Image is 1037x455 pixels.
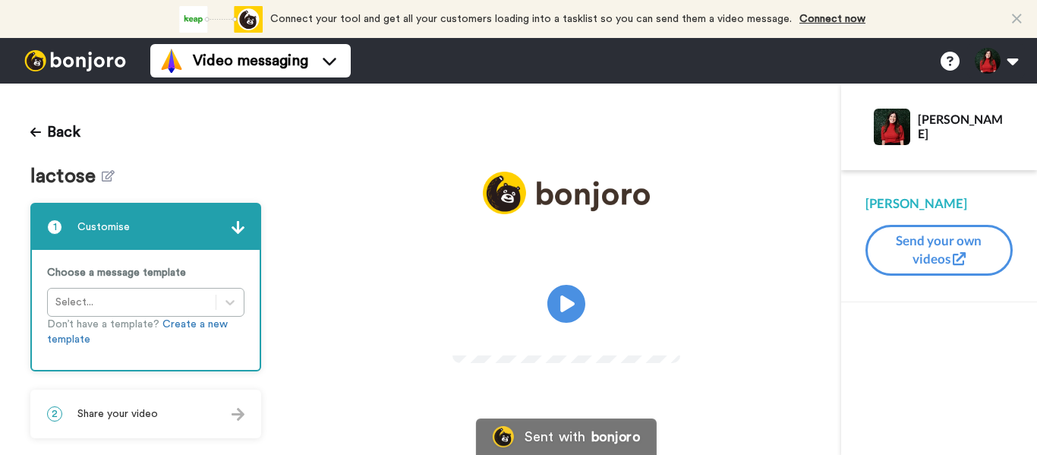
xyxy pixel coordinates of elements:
[865,225,1013,276] button: Send your own videos
[483,172,650,215] img: logo_full.png
[18,50,132,71] img: bj-logo-header-white.svg
[47,317,244,347] p: Don’t have a template?
[865,194,1013,213] div: [PERSON_NAME]
[30,114,80,150] button: Back
[232,221,244,234] img: arrow.svg
[30,166,102,188] span: lactose
[525,430,585,444] div: Sent with
[651,327,667,343] img: Full screen
[47,406,62,422] span: 2
[179,6,263,33] div: animation
[77,220,130,235] span: Customise
[476,419,657,455] a: Bonjoro LogoSent withbonjoro
[47,319,228,345] a: Create a new template
[874,109,910,145] img: Profile Image
[47,265,244,280] p: Choose a message template
[493,426,514,447] img: Bonjoro Logo
[232,408,244,421] img: arrow.svg
[47,220,62,235] span: 1
[77,406,158,422] span: Share your video
[591,430,640,444] div: bonjoro
[30,390,261,438] div: 2Share your video
[159,49,184,73] img: vm-color.svg
[799,14,865,24] a: Connect now
[193,50,308,71] span: Video messaging
[270,14,792,24] span: Connect your tool and get all your customers loading into a tasklist so you can send them a video...
[918,112,1012,141] div: [PERSON_NAME]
